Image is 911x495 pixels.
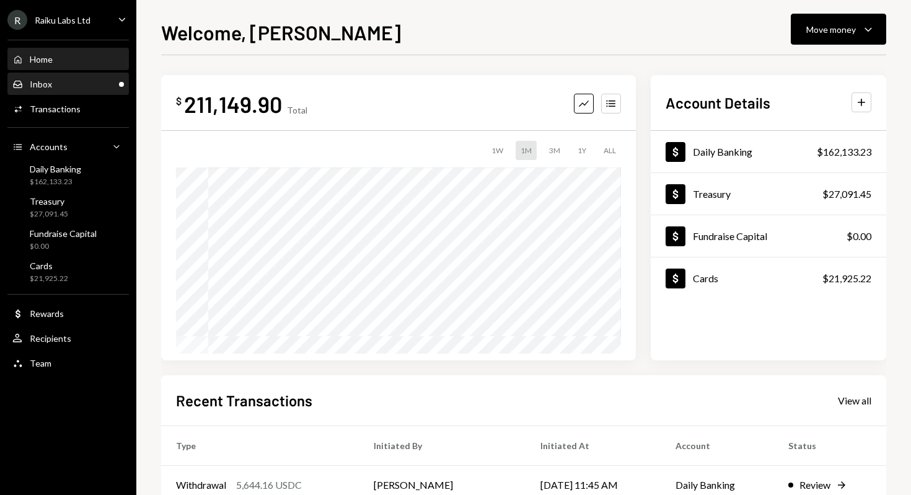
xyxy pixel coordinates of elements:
[7,257,129,287] a: Cards$21,925.22
[30,54,53,65] div: Home
[838,395,871,407] div: View all
[30,261,68,271] div: Cards
[176,478,226,493] div: Withdrawal
[544,141,565,160] div: 3M
[30,274,68,284] div: $21,925.22
[176,390,312,411] h2: Recent Transactions
[7,135,129,158] a: Accounts
[7,302,129,324] a: Rewards
[516,141,537,160] div: 1M
[30,164,81,174] div: Daily Banking
[30,308,64,319] div: Rewards
[236,478,302,493] div: 5,644.16 USDC
[7,48,129,70] a: Home
[799,478,830,493] div: Review
[7,225,129,254] a: Fundraise Capital$0.00
[486,141,508,160] div: 1W
[30,209,68,220] div: $27,091.45
[30,241,97,252] div: $0.00
[838,393,871,407] a: View all
[7,73,129,95] a: Inbox
[791,14,886,45] button: Move money
[693,230,767,242] div: Fundraise Capital
[693,188,731,200] div: Treasury
[7,327,129,349] a: Recipients
[7,10,27,30] div: R
[526,426,661,465] th: Initiated At
[773,426,886,465] th: Status
[287,105,307,115] div: Total
[7,192,129,222] a: Treasury$27,091.45
[651,257,886,299] a: Cards$21,925.22
[30,333,71,344] div: Recipients
[817,145,871,159] div: $162,133.23
[661,426,773,465] th: Account
[599,141,621,160] div: ALL
[847,229,871,244] div: $0.00
[693,146,752,158] div: Daily Banking
[7,160,129,190] a: Daily Banking$162,133.23
[573,141,591,160] div: 1Y
[822,187,871,202] div: $27,091.45
[161,20,401,45] h1: Welcome, [PERSON_NAME]
[806,23,856,36] div: Move money
[666,92,770,113] h2: Account Details
[30,177,81,187] div: $162,133.23
[30,196,68,207] div: Treasury
[161,426,359,465] th: Type
[30,141,68,152] div: Accounts
[30,104,81,114] div: Transactions
[30,358,51,368] div: Team
[651,173,886,215] a: Treasury$27,091.45
[651,131,886,172] a: Daily Banking$162,133.23
[7,352,129,374] a: Team
[7,97,129,120] a: Transactions
[30,79,52,89] div: Inbox
[651,215,886,257] a: Fundraise Capital$0.00
[30,228,97,239] div: Fundraise Capital
[184,90,282,118] div: 211,149.90
[176,95,182,107] div: $
[359,426,526,465] th: Initiated By
[693,272,718,284] div: Cards
[822,271,871,286] div: $21,925.22
[35,15,90,25] div: Raiku Labs Ltd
